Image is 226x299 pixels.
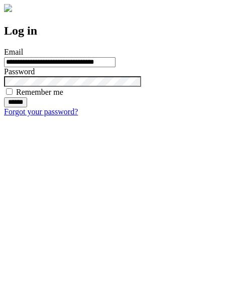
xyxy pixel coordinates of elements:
img: logo-4e3dc11c47720685a147b03b5a06dd966a58ff35d612b21f08c02c0306f2b779.png [4,4,12,12]
label: Password [4,67,35,76]
label: Remember me [16,88,63,96]
a: Forgot your password? [4,107,78,116]
h2: Log in [4,24,222,38]
label: Email [4,48,23,56]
